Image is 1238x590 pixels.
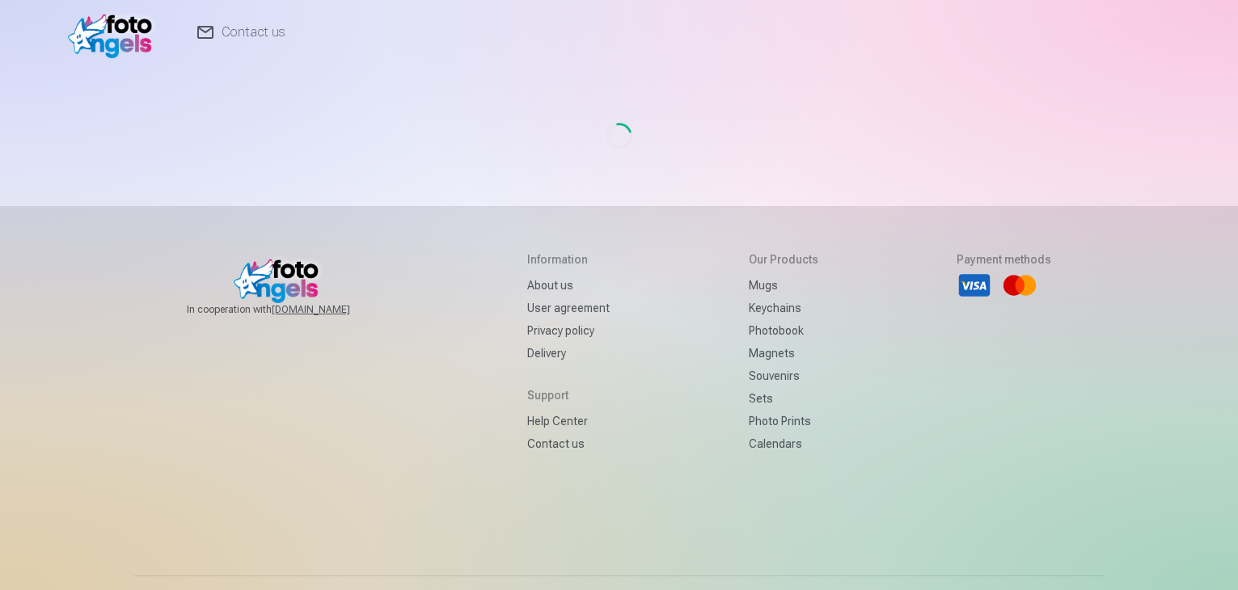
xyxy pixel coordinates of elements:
[272,303,389,316] a: [DOMAIN_NAME]
[527,251,610,268] h5: Information
[749,297,818,319] a: Keychains
[527,274,610,297] a: About us
[527,410,610,432] a: Help Center
[749,251,818,268] h5: Our products
[527,432,610,455] a: Contact us
[68,6,161,58] img: /fa1
[527,342,610,365] a: Delivery
[527,319,610,342] a: Privacy policy
[749,365,818,387] a: Souvenirs
[749,319,818,342] a: Photobook
[527,387,610,403] h5: Support
[1002,268,1037,303] li: Mastercard
[749,274,818,297] a: Mugs
[527,297,610,319] a: User agreement
[187,303,389,316] span: In cooperation with
[749,432,818,455] a: Calendars
[749,410,818,432] a: Photo prints
[957,251,1051,268] h5: Payment methods
[749,387,818,410] a: Sets
[957,268,992,303] li: Visa
[749,342,818,365] a: Magnets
